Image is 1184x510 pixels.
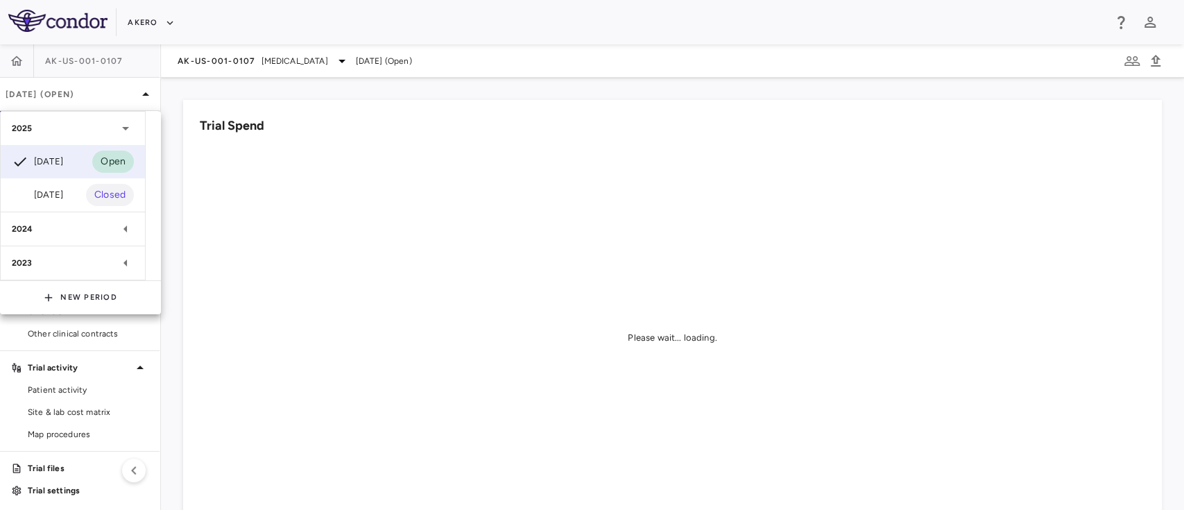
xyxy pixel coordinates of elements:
[92,154,134,169] span: Open
[1,112,145,145] div: 2025
[12,257,33,269] p: 2023
[12,122,33,135] p: 2025
[12,223,33,235] p: 2024
[12,153,63,170] div: [DATE]
[1,246,145,280] div: 2023
[44,287,117,309] button: New Period
[86,187,134,203] span: Closed
[12,187,63,203] div: [DATE]
[1,212,145,246] div: 2024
